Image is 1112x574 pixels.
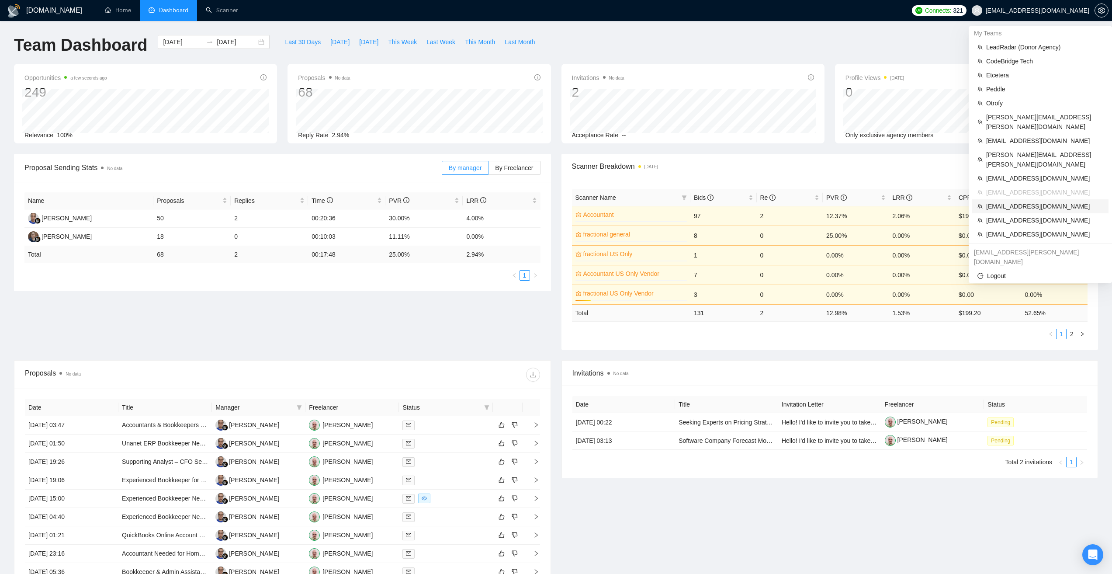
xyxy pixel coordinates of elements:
span: Logout [977,271,1103,281]
span: dislike [512,477,518,484]
span: [EMAIL_ADDRESS][DOMAIN_NAME] [986,188,1103,197]
span: mail [406,459,411,464]
td: 0 [231,228,308,246]
div: nazar.levchuk@gigradar.io [969,245,1112,269]
li: 1 [520,270,530,281]
button: like [496,548,507,559]
a: fractional general [583,230,686,239]
a: DS[PERSON_NAME] [309,550,373,557]
span: LeadRadar (Donor Agency) [986,42,1103,52]
span: team [977,45,983,50]
h1: Team Dashboard [14,35,147,56]
th: Replies [231,192,308,209]
a: Pending [987,437,1017,444]
button: setting [1095,3,1109,17]
button: like [496,530,507,540]
img: MK [215,456,226,467]
span: Opportunities [24,73,107,83]
span: Acceptance Rate [572,132,619,139]
div: 2 [572,84,624,101]
span: like [499,477,505,484]
img: DS [309,475,320,486]
div: [PERSON_NAME] [322,494,373,503]
td: 4.00% [463,209,540,228]
span: dashboard [149,7,155,13]
a: DS[PERSON_NAME] [309,513,373,520]
span: [PERSON_NAME][EMAIL_ADDRESS][PERSON_NAME][DOMAIN_NAME] [986,150,1103,169]
a: RR[PERSON_NAME] [28,233,92,240]
span: Proposals [298,73,350,83]
img: gigradar-bm.png [35,218,41,224]
span: like [499,513,505,520]
span: [EMAIL_ADDRESS][DOMAIN_NAME] [986,202,1103,211]
a: MK[PERSON_NAME] [215,550,279,557]
span: like [499,495,505,502]
td: 0 [757,226,823,245]
span: team [977,204,983,209]
span: Connects: [925,6,951,15]
img: MK [215,548,226,559]
td: 00:20:36 [308,209,385,228]
span: mail [406,514,411,519]
span: team [977,232,983,237]
img: DS [309,456,320,467]
span: dislike [512,440,518,447]
button: dislike [509,548,520,559]
td: 12.37% [823,206,889,226]
a: MK[PERSON_NAME] [28,214,92,221]
th: Name [24,192,153,209]
a: Accountant [583,210,686,219]
div: [PERSON_NAME] [322,549,373,558]
span: dislike [512,421,518,428]
span: Last 30 Days [285,37,321,47]
a: Supporting Analyst – CFO Services (Remote / Fractional / Part-Time to Full-Time) [122,458,343,465]
span: mail [406,477,411,483]
span: 100% [57,132,73,139]
span: Proposals [157,196,221,205]
span: Time [312,197,333,204]
img: MK [215,530,226,541]
span: This Week [388,37,417,47]
a: DS[PERSON_NAME] [309,458,373,465]
span: filter [682,195,687,200]
span: Proposal Sending Stats [24,162,442,173]
input: End date [217,37,256,47]
span: team [977,101,983,106]
a: Experienced Bookkeeper Needed for Farm Operations [122,495,270,502]
button: dislike [509,511,520,522]
span: PVR [826,194,847,201]
img: gigradar-bm.png [222,498,228,504]
button: This Month [460,35,500,49]
a: MK[PERSON_NAME] [215,531,279,538]
time: [DATE] [890,76,904,80]
td: 25.00% [823,226,889,245]
span: info-circle [808,74,814,80]
span: filter [295,401,304,414]
a: MK[PERSON_NAME] [215,439,279,446]
span: info-circle [707,195,714,201]
a: MK[PERSON_NAME] [215,513,279,520]
span: Reply Rate [298,132,328,139]
td: 2 [231,209,308,228]
span: Scanner Breakdown [572,161,1088,172]
span: 321 [953,6,963,15]
a: QuickBooks Online Account Reconciliation Specialist Needed [122,532,288,539]
a: 1 [1057,329,1066,339]
img: DS [309,493,320,504]
img: gigradar-bm.png [222,553,228,559]
td: 2 [757,206,823,226]
a: Accountant Needed for Home Association Payment Reconciliation [122,550,301,557]
span: like [499,458,505,465]
span: team [977,176,983,181]
span: [EMAIL_ADDRESS][DOMAIN_NAME] [986,136,1103,146]
span: LRR [893,194,913,201]
button: dislike [509,420,520,430]
div: [PERSON_NAME] [322,420,373,430]
div: [PERSON_NAME] [229,420,279,430]
span: crown [575,231,582,237]
span: swap-right [206,38,213,45]
div: [PERSON_NAME] [322,475,373,485]
img: DS [309,511,320,522]
a: DS[PERSON_NAME] [309,476,373,483]
td: $199.20 [955,206,1022,226]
